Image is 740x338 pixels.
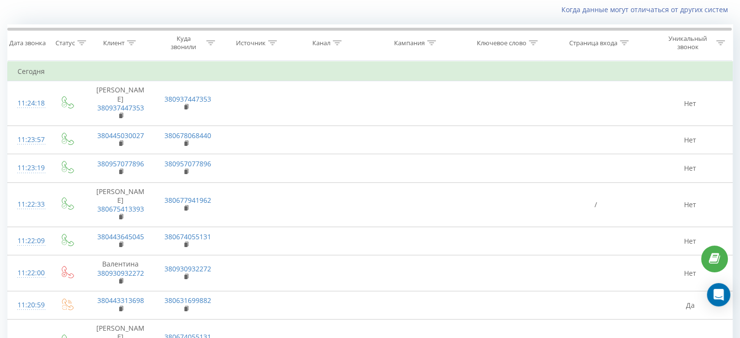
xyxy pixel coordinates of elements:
div: 11:23:19 [18,159,40,178]
a: 380677941962 [164,196,211,205]
div: Кампания [394,39,425,47]
a: 380678068440 [164,131,211,140]
a: 380957077896 [97,159,144,168]
div: Open Intercom Messenger [707,283,730,306]
div: Статус [55,39,75,47]
td: Сегодня [8,62,733,81]
a: 380631699882 [164,296,211,305]
td: / [543,182,648,227]
td: Нет [648,126,732,154]
a: 380930932272 [97,268,144,278]
div: 11:22:00 [18,264,40,283]
div: 11:22:33 [18,195,40,214]
td: Нет [648,81,732,126]
td: [PERSON_NAME] [86,81,154,126]
div: Страница входа [569,39,617,47]
td: Да [648,291,732,320]
div: 11:23:57 [18,130,40,149]
div: Ключевое слово [477,39,526,47]
div: 11:20:59 [18,296,40,315]
a: 380443645045 [97,232,144,241]
a: 380443313698 [97,296,144,305]
div: Дата звонка [9,39,46,47]
div: Уникальный звонок [662,35,714,51]
div: Куда звонили [163,35,204,51]
td: [PERSON_NAME] [86,182,154,227]
a: 380674055131 [164,232,211,241]
div: Клиент [103,39,125,47]
td: Нет [648,182,732,227]
a: 380937447353 [164,94,211,104]
a: 380930932272 [164,264,211,273]
a: 380675413393 [97,204,144,213]
td: Валентина [86,255,154,291]
div: Канал [312,39,330,47]
td: Нет [648,154,732,182]
a: Когда данные могут отличаться от других систем [561,5,733,14]
div: Источник [236,39,266,47]
div: 11:24:18 [18,94,40,113]
td: Нет [648,227,732,255]
div: 11:22:09 [18,231,40,250]
a: 380445030027 [97,131,144,140]
td: Нет [648,255,732,291]
a: 380957077896 [164,159,211,168]
a: 380937447353 [97,103,144,112]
